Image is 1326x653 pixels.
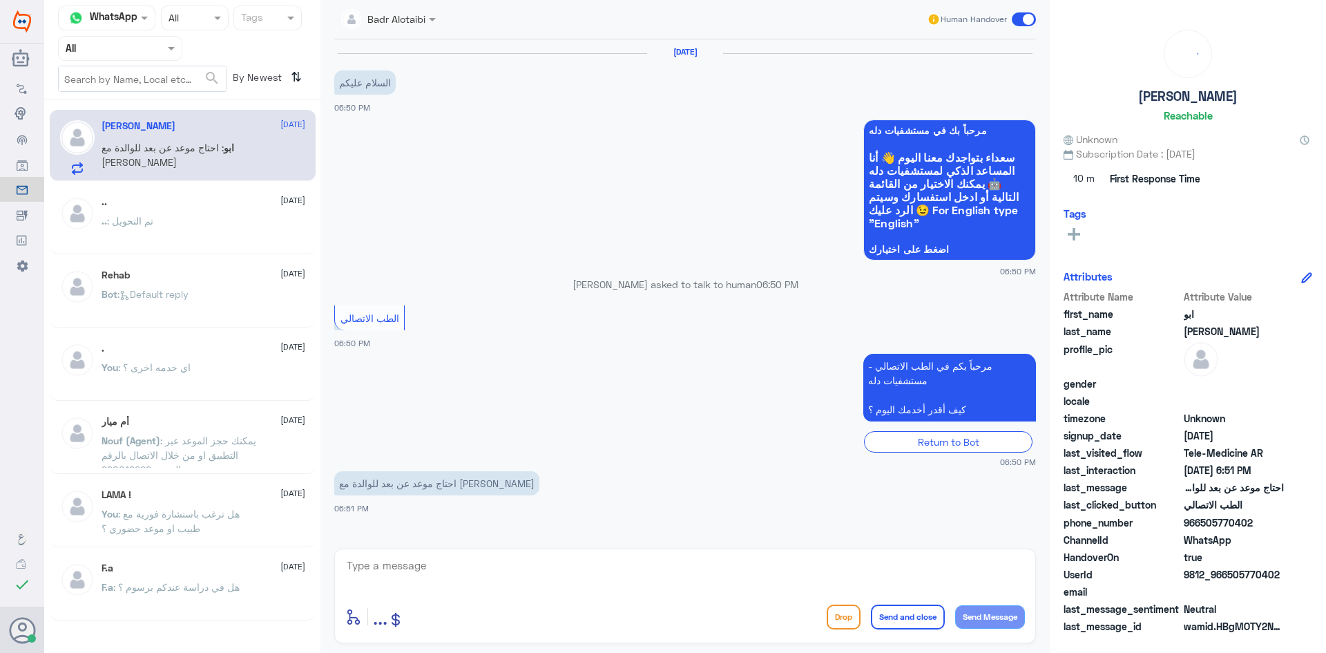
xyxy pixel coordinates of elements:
[59,66,227,91] input: Search by Name, Local etc…
[1184,585,1284,599] span: null
[60,416,95,451] img: defaultAdmin.png
[334,277,1036,292] p: [PERSON_NAME] asked to talk to human
[280,560,305,573] span: [DATE]
[1000,265,1036,277] span: 06:50 PM
[1184,377,1284,391] span: null
[334,504,369,513] span: 06:51 PM
[1184,307,1284,321] span: ابو
[1064,498,1181,512] span: last_clicked_button
[113,581,240,593] span: : هل في دراسة عندكم برسوم ؟
[60,196,95,231] img: defaultAdmin.png
[373,601,387,632] button: ...
[280,267,305,280] span: [DATE]
[107,215,153,227] span: : تم التحويل
[869,244,1030,255] span: اضغط على اختيارك
[102,508,240,534] span: : هل ترغب باستشارة فورية مع طبيب او موعد حضوري ؟
[1064,270,1113,283] h6: Attributes
[1138,88,1238,104] h5: [PERSON_NAME]
[340,312,399,324] span: الطب الاتصالي
[204,67,220,90] button: search
[863,354,1036,422] p: 7/9/2025, 6:50 PM
[60,343,95,377] img: defaultAdmin.png
[647,47,723,57] h6: [DATE]
[1064,167,1105,191] span: 10 m
[102,435,160,446] span: Nouf (Agent)
[1064,290,1181,304] span: Attribute Name
[1064,146,1312,161] span: Subscription Date : [DATE]
[1184,446,1284,460] span: Tele-Medicine AR
[102,508,118,520] span: You
[1184,480,1284,495] span: احتاج موعد عن بعد للوالدة مع استشاري المناظير
[60,489,95,524] img: defaultAdmin.png
[291,66,302,88] i: ⇅
[102,581,113,593] span: F.a
[13,10,31,32] img: Widebot Logo
[1168,34,1208,74] div: loading...
[204,70,220,86] span: search
[60,120,95,155] img: defaultAdmin.png
[1064,428,1181,443] span: signup_date
[1184,498,1284,512] span: الطب الاتصالي
[1184,550,1284,565] span: true
[334,70,396,95] p: 7/9/2025, 6:50 PM
[1064,567,1181,582] span: UserId
[1064,619,1181,634] span: last_message_id
[1184,463,1284,477] span: 2025-09-07T15:51:00.867Z
[1064,394,1181,408] span: locale
[102,343,104,354] h5: .
[1064,515,1181,530] span: phone_number
[1064,411,1181,426] span: timezone
[941,13,1007,26] span: Human Handover
[102,196,107,208] h5: ..
[955,605,1025,629] button: Send Message
[239,10,263,28] div: Tags
[1064,463,1181,477] span: last_interaction
[280,194,305,207] span: [DATE]
[1064,480,1181,495] span: last_message
[14,576,30,593] i: check
[1064,132,1117,146] span: Unknown
[869,151,1030,229] span: سعداء بتواجدك معنا اليوم 👋 أنا المساعد الذكي لمستشفيات دله 🤖 يمكنك الاختيار من القائمة التالية أو...
[227,66,285,93] span: By Newest
[1184,290,1284,304] span: Attribute Value
[102,562,113,574] h5: F.a
[102,489,131,501] h5: LAMA !
[1064,550,1181,565] span: HandoverOn
[102,361,118,373] span: You
[60,269,95,304] img: defaultAdmin.png
[60,562,95,597] img: defaultAdmin.png
[280,487,305,500] span: [DATE]
[871,605,945,630] button: Send and close
[869,125,1030,136] span: مرحباً بك في مستشفيات دله
[280,341,305,353] span: [DATE]
[280,414,305,426] span: [DATE]
[1110,171,1200,186] span: First Response Time
[1184,324,1284,339] span: محمد
[102,142,224,168] span: : احتاج موعد عن بعد للوالدة مع [PERSON_NAME]
[334,339,370,348] span: 06:50 PM
[102,215,107,227] span: ..
[224,142,234,153] span: ابو
[102,269,130,281] h5: Rehab
[1184,533,1284,547] span: 2
[334,103,370,112] span: 06:50 PM
[1064,446,1181,460] span: last_visited_flow
[1064,533,1181,547] span: ChannelId
[102,435,256,475] span: : يمكنك حجز الموعد عبر التطبيق او من خلال الاتصال بالرقم الموحد 920012222
[9,617,35,643] button: Avatar
[1184,394,1284,408] span: null
[1184,602,1284,616] span: 0
[1184,619,1284,634] span: wamid.HBgMOTY2NTA1NzcwNDAyFQIAEhgUM0E4QjAzMjdFQjU2OEZCOUNDODAA
[864,431,1032,453] div: Return to Bot
[1064,207,1086,220] h6: Tags
[280,118,305,131] span: [DATE]
[1064,324,1181,339] span: last_name
[102,288,117,300] span: Bot
[756,278,798,290] span: 06:50 PM
[118,361,191,373] span: : اي خدمه اخرى ؟
[1064,342,1181,374] span: profile_pic
[1184,428,1284,443] span: 2025-09-07T15:50:00.579Z
[66,8,86,28] img: whatsapp.png
[334,471,539,495] p: 7/9/2025, 6:51 PM
[1184,515,1284,530] span: 966505770402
